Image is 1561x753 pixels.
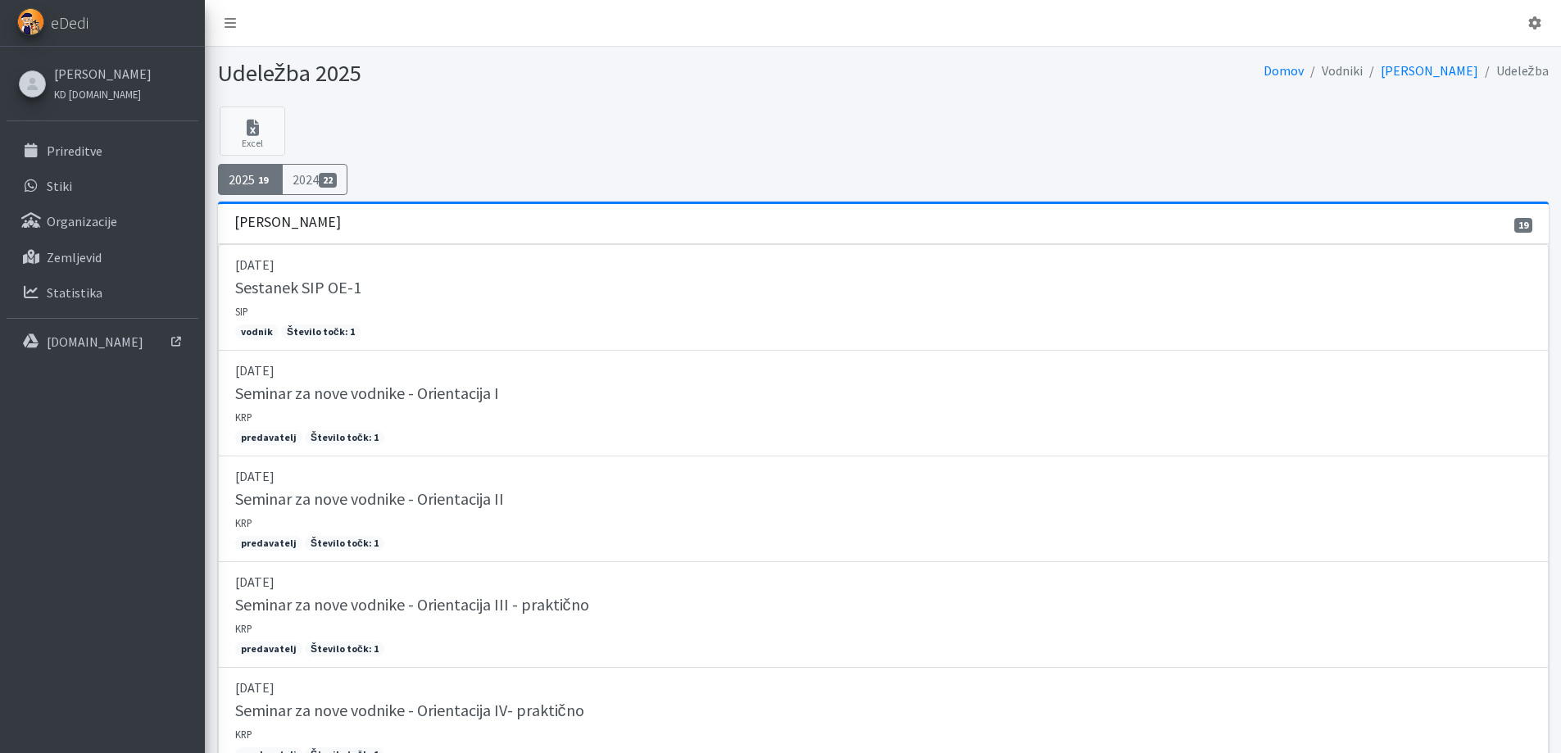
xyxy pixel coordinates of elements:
[282,164,347,195] a: 202422
[218,456,1549,562] a: [DATE] Seminar za nove vodnike - Orientacija II KRP predavatelj Število točk: 1
[1304,59,1363,83] li: Vodniki
[235,430,302,445] span: predavatelj
[235,466,1532,486] p: [DATE]
[7,170,198,202] a: Stiki
[235,728,252,741] small: KRP
[235,305,248,318] small: SIP
[235,516,252,529] small: KRP
[51,11,88,35] span: eDedi
[54,84,152,103] a: KD [DOMAIN_NAME]
[234,214,341,231] h3: [PERSON_NAME]
[235,678,1532,697] p: [DATE]
[17,8,44,35] img: eDedi
[319,173,337,188] span: 22
[218,351,1549,456] a: [DATE] Seminar za nove vodnike - Orientacija I KRP predavatelj Število točk: 1
[54,88,141,101] small: KD [DOMAIN_NAME]
[281,324,361,339] span: Število točk: 1
[7,325,198,358] a: [DOMAIN_NAME]
[235,383,499,403] h5: Seminar za nove vodnike - Orientacija I
[7,205,198,238] a: Organizacije
[235,595,589,615] h5: Seminar za nove vodnike - Orientacija III - praktično
[305,536,384,551] span: Število točk: 1
[7,241,198,274] a: Zemljevid
[218,562,1549,668] a: [DATE] Seminar za nove vodnike - Orientacija III - praktično KRP predavatelj Število točk: 1
[218,164,284,195] a: 202519
[235,361,1532,380] p: [DATE]
[47,213,117,229] p: Organizacije
[218,244,1549,351] a: [DATE] Sestanek SIP OE-1 SIP vodnik Število točk: 1
[235,572,1532,592] p: [DATE]
[235,701,584,720] h5: Seminar za nove vodnike - Orientacija IV- praktično
[305,430,384,445] span: Število točk: 1
[1514,218,1532,233] span: 19
[305,642,384,656] span: Število točk: 1
[54,64,152,84] a: [PERSON_NAME]
[47,249,102,265] p: Zemljevid
[235,642,302,656] span: predavatelj
[47,333,143,350] p: [DOMAIN_NAME]
[1264,62,1304,79] a: Domov
[47,178,72,194] p: Stiki
[220,107,285,156] a: Excel
[1478,59,1549,83] li: Udeležba
[7,134,198,167] a: Prireditve
[235,622,252,635] small: KRP
[218,59,878,88] h1: Udeležba 2025
[47,284,102,301] p: Statistika
[1381,62,1478,79] a: [PERSON_NAME]
[7,276,198,309] a: Statistika
[235,324,279,339] span: vodnik
[255,173,273,188] span: 19
[47,143,102,159] p: Prireditve
[235,278,361,297] h5: Sestanek SIP OE-1
[235,489,504,509] h5: Seminar za nove vodnike - Orientacija II
[235,536,302,551] span: predavatelj
[235,255,1532,274] p: [DATE]
[235,411,252,424] small: KRP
